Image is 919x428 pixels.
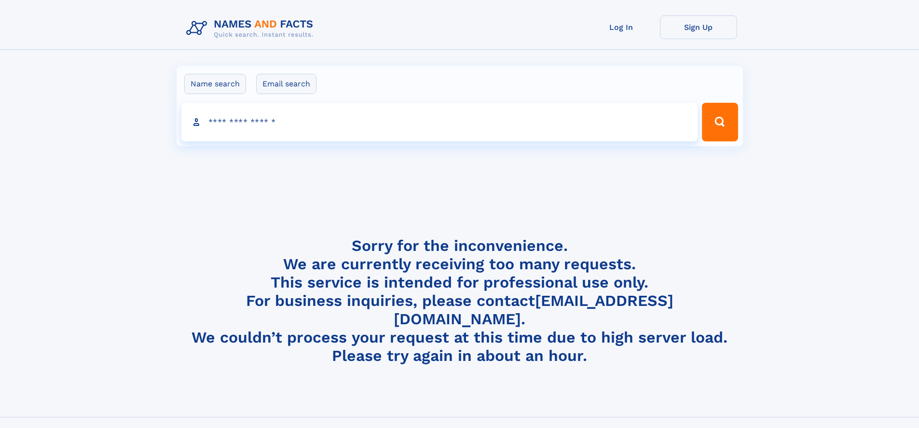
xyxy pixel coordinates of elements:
[256,74,316,94] label: Email search
[660,15,737,39] a: Sign Up
[181,103,698,141] input: search input
[702,103,738,141] button: Search Button
[184,74,246,94] label: Name search
[182,15,321,41] img: Logo Names and Facts
[583,15,660,39] a: Log In
[394,291,673,328] a: [EMAIL_ADDRESS][DOMAIN_NAME]
[182,236,737,365] h4: Sorry for the inconvenience. We are currently receiving too many requests. This service is intend...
